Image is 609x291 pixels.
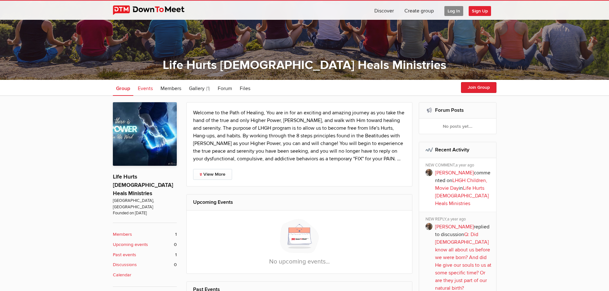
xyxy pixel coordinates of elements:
span: (1) [206,85,210,92]
button: Join Group [461,82,496,93]
span: Log In [444,6,463,16]
span: Founded on [DATE] [113,210,177,216]
img: Life Hurts God Heals Ministries [113,102,177,166]
b: Discussions [113,261,137,268]
a: Files [237,80,254,96]
span: Sign Up [469,6,491,16]
span: a year ago [456,163,474,168]
a: Upcoming events 0 [113,241,177,248]
a: Group [113,80,133,96]
b: Past events [113,251,136,258]
a: Calendar [113,272,177,279]
h2: Recent Activity [426,142,490,157]
span: Members [160,85,181,92]
a: Past events 1 [113,251,177,258]
div: NEW COMMENT, [426,163,492,169]
span: 0 [174,261,177,268]
a: Events [135,80,156,96]
div: NEW REPLY, [426,217,492,223]
p: commented on in [435,169,492,207]
div: No upcoming events... [187,211,412,273]
a: View More [193,169,232,180]
span: Gallery [189,85,205,92]
b: Members [113,231,132,238]
a: Forum Posts [435,107,464,113]
a: Discussions 0 [113,261,177,268]
span: 0 [174,241,177,248]
a: [PERSON_NAME] [435,170,474,176]
a: Gallery (1) [186,80,213,96]
b: Upcoming events [113,241,148,248]
span: 1 [175,231,177,238]
span: Events [138,85,153,92]
span: Forum [218,85,232,92]
a: Sign Up [469,1,496,20]
a: Members 1 [113,231,177,238]
a: LHGH Children, Movie Day [435,177,487,191]
h2: Upcoming Events [193,195,406,210]
span: 1 [175,251,177,258]
a: Log In [439,1,468,20]
span: [GEOGRAPHIC_DATA], [GEOGRAPHIC_DATA] [113,198,177,210]
a: Forum [215,80,235,96]
div: No posts yet... [419,119,496,134]
a: Create group [399,1,439,20]
a: Discover [369,1,399,20]
span: a year ago [447,217,466,222]
b: Calendar [113,272,131,279]
img: DownToMeet [113,5,194,15]
p: Welcome to the Path of Healing, You are in for an exciting and amazing journey as you take the ha... [193,109,406,163]
span: Files [240,85,250,92]
span: Group [116,85,130,92]
a: Members [157,80,184,96]
a: Life Hurts [DEMOGRAPHIC_DATA] Heals Ministries [435,185,489,207]
a: [PERSON_NAME] [435,224,474,230]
